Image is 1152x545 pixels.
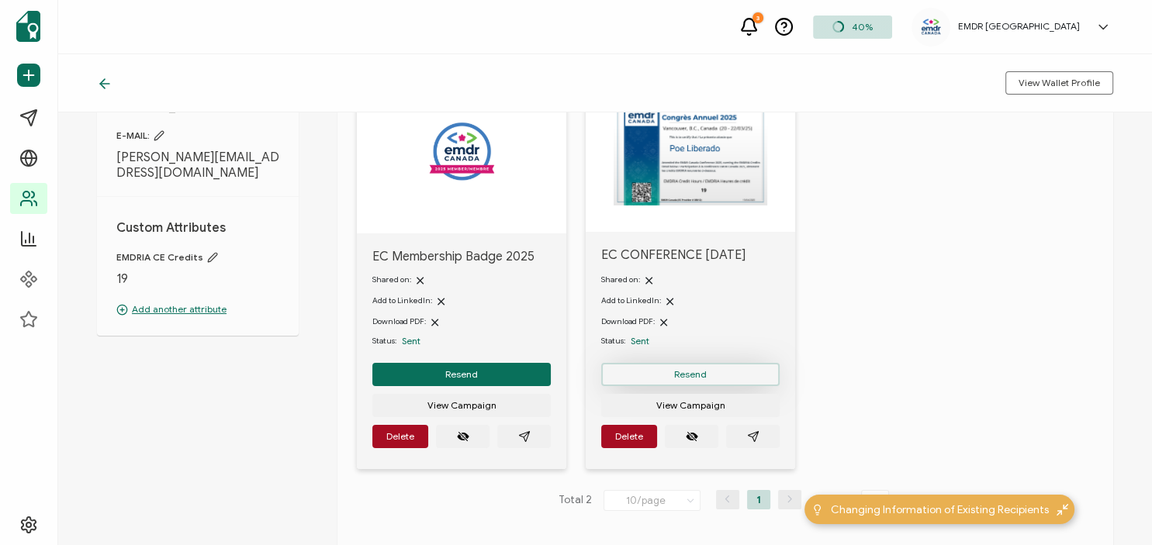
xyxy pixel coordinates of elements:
span: Shared on: [601,274,640,285]
img: sertifier-logomark-colored.svg [16,11,40,42]
span: Status: [601,335,625,347]
span: EC Membership Badge 2025 [372,249,551,264]
div: 3 [752,12,763,23]
button: Resend [372,363,551,386]
span: Delete [615,432,643,441]
ion-icon: paper plane outline [747,430,759,443]
img: 2b48e83a-b412-4013-82c0-b9b806b5185a.png [919,17,943,37]
button: Delete [372,425,428,448]
li: 1 [747,490,770,509]
span: Delete [386,432,414,441]
button: View Wallet Profile [1005,71,1113,95]
span: Sent [631,335,649,347]
span: Shared on: [372,274,411,285]
span: Resend [445,370,478,379]
h1: Custom Attributes [116,220,279,236]
ion-icon: paper plane outline [518,430,531,443]
span: Total 2 [559,490,592,512]
span: Status: [372,335,396,347]
span: Add to LinkedIn: [372,295,432,305]
span: Changing Information of Existing Recipients [831,502,1049,518]
button: View Campaign [601,394,780,417]
iframe: Chat Widget [1074,471,1152,545]
input: Select [604,490,701,511]
span: EMDRIA CE Credits [116,251,279,264]
span: Resend [674,370,707,379]
span: EC CONFERENCE [DATE] [601,247,780,264]
button: Resend [601,363,780,386]
h5: EMDR [GEOGRAPHIC_DATA] [958,21,1080,32]
span: View Campaign [656,401,725,410]
span: 19 [116,271,279,287]
ion-icon: eye off [457,430,469,443]
span: Sent [402,335,420,347]
p: Add another attribute [116,302,279,316]
button: View Campaign [372,394,551,417]
span: Go to [824,490,892,512]
span: Add to LinkedIn: [601,295,661,305]
span: Download PDF: [372,316,426,326]
ion-icon: eye off [686,430,698,443]
img: minimize-icon.svg [1057,504,1068,516]
button: Delete [601,425,657,448]
span: Download PDF: [601,316,655,326]
span: [PERSON_NAME][EMAIL_ADDRESS][DOMAIN_NAME] [116,150,279,181]
span: 40% [852,21,873,33]
span: View Wallet Profile [1019,78,1100,88]
span: E-MAIL: [116,129,279,142]
span: View Campaign [427,401,496,410]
